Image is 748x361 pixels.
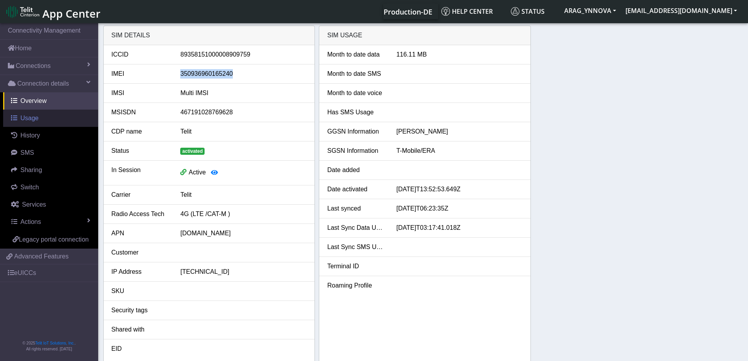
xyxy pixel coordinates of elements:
span: Status [511,7,545,16]
div: [DATE]T03:17:41.018Z [390,223,529,233]
img: logo-telit-cinterion-gw-new.png [6,5,39,18]
div: [DATE]T13:52:53.649Z [390,185,529,194]
div: APN [106,229,175,238]
div: GGSN Information [321,127,390,136]
span: Switch [20,184,39,191]
div: IP Address [106,267,175,277]
div: 350936960165240 [174,69,313,79]
a: Services [3,196,98,213]
div: Telit [174,190,313,200]
div: Radio Access Tech [106,209,175,219]
div: 467191028769628 [174,108,313,117]
div: Carrier [106,190,175,200]
span: Production-DE [384,7,432,16]
div: MSISDN [106,108,175,117]
div: SKU [106,286,175,296]
a: History [3,127,98,144]
span: Overview [20,97,47,104]
span: Services [22,201,46,208]
a: Telit IoT Solutions, Inc. [35,341,75,345]
a: Overview [3,92,98,110]
div: [PERSON_NAME] [390,127,529,136]
div: T-Mobile/ERA [390,146,529,156]
img: knowledge.svg [441,7,450,16]
div: In Session [106,165,175,180]
div: Multi IMSI [174,88,313,98]
span: History [20,132,40,139]
div: Telit [174,127,313,136]
a: SMS [3,144,98,161]
div: [DOMAIN_NAME] [174,229,313,238]
a: App Center [6,3,99,20]
div: ICCID [106,50,175,59]
div: SGSN Information [321,146,390,156]
button: [EMAIL_ADDRESS][DOMAIN_NAME] [621,4,742,18]
div: SIM details [104,26,315,45]
div: IMSI [106,88,175,98]
span: App Center [42,6,101,21]
div: Last Sync Data Usage [321,223,390,233]
a: Your current platform instance [383,4,432,19]
div: Month to date data [321,50,390,59]
div: SIM Usage [319,26,530,45]
div: Roaming Profile [321,281,390,290]
span: Usage [20,115,38,121]
span: Advanced Features [14,252,69,261]
div: Last Sync SMS Usage [321,242,390,252]
span: Legacy portal connection [19,236,89,243]
span: Help center [441,7,493,16]
div: Terminal ID [321,262,390,271]
div: Shared with [106,325,175,334]
span: Actions [20,218,41,225]
div: EID [106,344,175,354]
a: Help center [438,4,508,19]
div: Date activated [321,185,390,194]
div: Month to date voice [321,88,390,98]
div: 89358151000008909759 [174,50,313,59]
button: View session details [206,165,223,180]
div: 4G (LTE /CAT-M ) [174,209,313,219]
div: [DATE]T06:23:35Z [390,204,529,213]
a: Actions [3,213,98,231]
a: Sharing [3,161,98,179]
span: SMS [20,149,34,156]
span: activated [180,148,205,155]
a: Usage [3,110,98,127]
div: 116.11 MB [390,50,529,59]
button: ARAG_YNNOVA [560,4,621,18]
a: Status [508,4,560,19]
div: Month to date SMS [321,69,390,79]
div: Status [106,146,175,156]
div: Security tags [106,306,175,315]
div: Last synced [321,204,390,213]
span: Active [188,169,206,176]
span: Connections [16,61,51,71]
div: Customer [106,248,175,257]
img: status.svg [511,7,519,16]
div: Has SMS Usage [321,108,390,117]
div: CDP name [106,127,175,136]
span: Sharing [20,167,42,173]
span: Connection details [17,79,69,88]
div: Date added [321,165,390,175]
div: [TECHNICAL_ID] [174,267,313,277]
a: Switch [3,179,98,196]
div: IMEI [106,69,175,79]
